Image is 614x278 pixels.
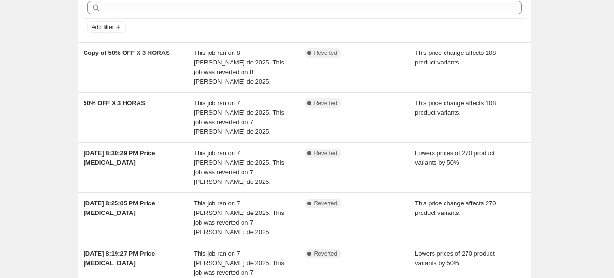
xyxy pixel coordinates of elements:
[194,49,284,85] span: This job ran on 8 [PERSON_NAME] de 2025. This job was reverted on 8 [PERSON_NAME] de 2025.
[314,49,338,57] span: Reverted
[415,99,496,116] span: This price change affects 108 product variants.
[194,99,284,135] span: This job ran on 7 [PERSON_NAME] de 2025. This job was reverted on 7 [PERSON_NAME] de 2025.
[87,21,126,33] button: Add filter
[314,150,338,157] span: Reverted
[415,49,496,66] span: This price change affects 108 product variants.
[314,99,338,107] span: Reverted
[415,200,496,216] span: This price change affects 270 product variants.
[84,99,145,107] span: 50% OFF X 3 HORAS
[194,150,284,185] span: This job ran on 7 [PERSON_NAME] de 2025. This job was reverted on 7 [PERSON_NAME] de 2025.
[194,200,284,235] span: This job ran on 7 [PERSON_NAME] de 2025. This job was reverted on 7 [PERSON_NAME] de 2025.
[314,250,338,257] span: Reverted
[314,200,338,207] span: Reverted
[92,23,114,31] span: Add filter
[84,200,155,216] span: [DATE] 8:25:05 PM Price [MEDICAL_DATA]
[84,150,155,166] span: [DATE] 8:30:29 PM Price [MEDICAL_DATA]
[415,250,495,267] span: Lowers prices of 270 product variants by 50%
[415,150,495,166] span: Lowers prices of 270 product variants by 50%
[84,49,170,56] span: Copy of 50% OFF X 3 HORAS
[84,250,155,267] span: [DATE] 8:19:27 PM Price [MEDICAL_DATA]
